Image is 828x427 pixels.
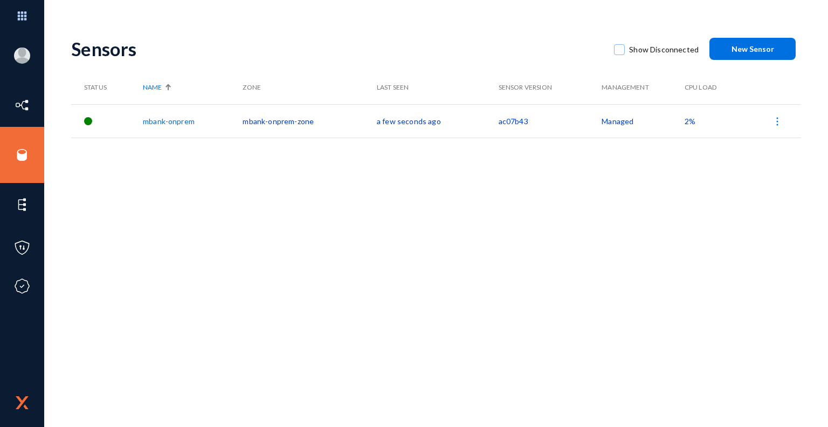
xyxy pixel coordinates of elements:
[685,71,741,104] th: CPU Load
[377,71,499,104] th: Last Seen
[602,104,685,138] td: Managed
[143,83,162,92] span: Name
[14,48,30,64] img: blank-profile-picture.png
[14,97,30,113] img: icon-inventory.svg
[499,104,602,138] td: ac07b43
[629,42,699,58] span: Show Disconnected
[143,83,237,92] div: Name
[14,240,30,256] img: icon-policies.svg
[772,116,783,127] img: icon-more.svg
[71,71,143,104] th: Status
[14,196,30,213] img: icon-elements.svg
[243,104,377,138] td: mbank-onprem-zone
[602,71,685,104] th: Management
[14,278,30,294] img: icon-compliance.svg
[14,147,30,163] img: icon-sources.svg
[732,44,774,53] span: New Sensor
[243,71,377,104] th: Zone
[685,117,695,126] span: 2%
[709,38,796,60] button: New Sensor
[499,71,602,104] th: Sensor Version
[6,4,38,28] img: app launcher
[143,117,195,126] a: mbank-onprem
[377,104,499,138] td: a few seconds ago
[71,38,603,60] div: Sensors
